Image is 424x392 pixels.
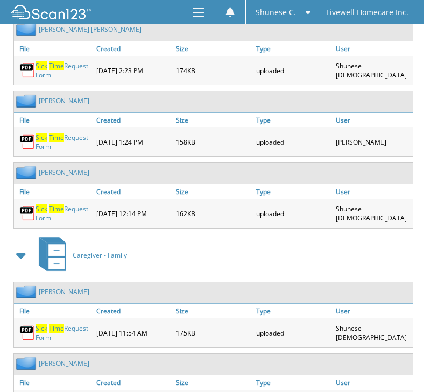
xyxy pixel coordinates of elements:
[173,375,253,390] a: Size
[94,321,173,345] div: [DATE] 11:54 AM
[16,23,39,36] img: folder2.png
[173,113,253,127] a: Size
[49,324,64,333] span: Time
[36,204,91,223] a: Sick TimeRequest Form
[173,202,253,225] div: 162KB
[36,61,47,70] span: Sick
[39,25,142,34] a: [PERSON_NAME] [PERSON_NAME]
[253,304,333,318] a: Type
[253,113,333,127] a: Type
[36,133,91,151] a: Sick TimeRequest Form
[333,321,413,345] div: Shunese [DEMOGRAPHIC_DATA]
[94,184,173,199] a: Created
[94,304,173,318] a: Created
[19,205,36,222] img: PDF.png
[173,41,253,56] a: Size
[370,340,424,392] iframe: Chat Widget
[39,168,89,177] a: [PERSON_NAME]
[173,130,253,154] div: 158KB
[253,375,333,390] a: Type
[253,321,333,345] div: uploaded
[14,184,94,199] a: File
[253,202,333,225] div: uploaded
[94,113,173,127] a: Created
[49,61,64,70] span: Time
[16,357,39,370] img: folder2.png
[14,113,94,127] a: File
[333,41,413,56] a: User
[333,113,413,127] a: User
[94,202,173,225] div: [DATE] 12:14 PM
[73,251,127,260] span: Caregiver - Family
[36,133,47,142] span: Sick
[49,204,64,213] span: Time
[14,375,94,390] a: File
[39,359,89,368] a: [PERSON_NAME]
[333,184,413,199] a: User
[19,325,36,341] img: PDF.png
[94,375,173,390] a: Created
[14,304,94,318] a: File
[36,204,47,213] span: Sick
[49,133,64,142] span: Time
[16,166,39,179] img: folder2.png
[19,62,36,79] img: PDF.png
[253,184,333,199] a: Type
[333,130,413,154] div: [PERSON_NAME]
[173,59,253,82] div: 174KB
[16,94,39,108] img: folder2.png
[36,324,91,342] a: Sick TimeRequest Form
[39,287,89,296] a: [PERSON_NAME]
[173,304,253,318] a: Size
[333,59,413,82] div: Shunese [DEMOGRAPHIC_DATA]
[333,304,413,318] a: User
[253,41,333,56] a: Type
[39,96,89,105] a: [PERSON_NAME]
[253,130,333,154] div: uploaded
[94,130,173,154] div: [DATE] 1:24 PM
[32,234,127,276] a: Caregiver - Family
[14,41,94,56] a: File
[94,59,173,82] div: [DATE] 2:23 PM
[16,285,39,298] img: folder2.png
[256,9,296,16] span: Shunese C.
[333,375,413,390] a: User
[173,321,253,345] div: 175KB
[173,184,253,199] a: Size
[36,324,47,333] span: Sick
[19,134,36,150] img: PDF.png
[36,61,91,80] a: Sick TimeRequest Form
[253,59,333,82] div: uploaded
[333,202,413,225] div: Shunese [DEMOGRAPHIC_DATA]
[94,41,173,56] a: Created
[11,5,91,19] img: scan123-logo-white.svg
[326,9,408,16] span: Livewell Homecare Inc.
